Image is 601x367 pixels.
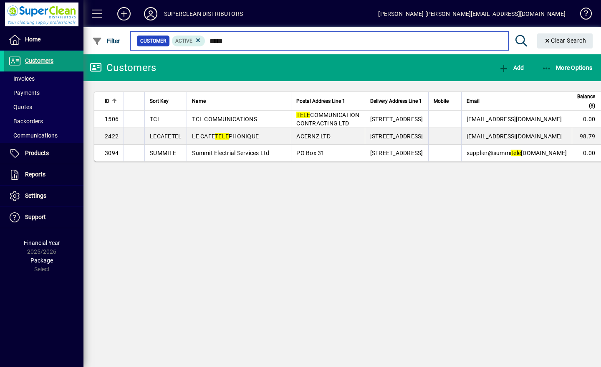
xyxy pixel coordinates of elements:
a: Support [4,207,83,228]
span: Summit Electrial Services Ltd [192,150,269,156]
span: PO Box 31 [296,150,324,156]
a: Invoices [4,71,83,86]
span: Clear Search [544,37,586,44]
a: Home [4,29,83,50]
span: Balance ($) [577,92,595,110]
span: Email [467,97,480,106]
span: LECAFETEL [150,133,182,140]
a: Products [4,143,83,164]
span: 1506 [105,116,119,122]
span: Customer [140,37,166,45]
button: More Options [540,60,595,75]
span: LE CAFE PHONIQUE [192,133,259,140]
span: supplier@summi [DOMAIN_NAME] [467,150,567,156]
span: SUMMITE [150,150,176,156]
div: Customers [90,61,156,74]
button: Add [497,60,526,75]
span: 2422 [105,133,119,140]
span: Postal Address Line 1 [296,97,345,106]
span: ACERNZ LTD [296,133,331,140]
div: [PERSON_NAME] [PERSON_NAME][EMAIL_ADDRESS][DOMAIN_NAME] [378,7,566,20]
span: ID [105,97,109,106]
button: Filter [90,33,122,48]
a: Communications [4,128,83,143]
span: 3094 [105,150,119,156]
span: Support [25,214,46,220]
a: Knowledge Base [574,2,591,29]
div: Mobile [434,97,456,106]
span: Payments [8,89,40,96]
span: Delivery Address Line 1 [370,97,422,106]
span: Financial Year [24,240,60,246]
div: Email [467,97,567,106]
span: Customers [25,57,53,64]
span: TCL [150,116,161,122]
span: Invoices [8,75,35,82]
span: Name [192,97,206,106]
span: [STREET_ADDRESS] [370,116,423,122]
span: Filter [92,38,120,44]
span: More Options [542,64,593,71]
span: [EMAIL_ADDRESS][DOMAIN_NAME] [467,116,562,122]
a: Quotes [4,100,83,114]
div: ID [105,97,119,106]
span: Mobile [434,97,449,106]
span: Active [175,38,192,44]
span: Quotes [8,104,32,110]
div: Name [192,97,286,106]
span: Sort Key [150,97,169,106]
span: COMMUNICATION CONTRACTING LTD [296,112,359,127]
a: Backorders [4,114,83,128]
mat-chip: Activation Status: Active [172,36,205,46]
em: tele [511,150,521,156]
a: Reports [4,164,83,185]
span: [STREET_ADDRESS] [370,133,423,140]
span: [EMAIL_ADDRESS][DOMAIN_NAME] [467,133,562,140]
button: Clear [537,33,593,48]
span: Reports [25,171,45,178]
span: Products [25,150,49,156]
span: Home [25,36,40,43]
em: TELE [215,133,229,140]
span: Communications [8,132,58,139]
span: Package [30,257,53,264]
span: Backorders [8,118,43,125]
button: Add [111,6,137,21]
span: Add [499,64,524,71]
em: TELE [296,112,310,118]
span: [STREET_ADDRESS] [370,150,423,156]
span: Settings [25,192,46,199]
button: Profile [137,6,164,21]
a: Payments [4,86,83,100]
div: SUPERCLEAN DISTRIBUTORS [164,7,243,20]
a: Settings [4,186,83,206]
span: TCL COMMUNICATIONS [192,116,257,122]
